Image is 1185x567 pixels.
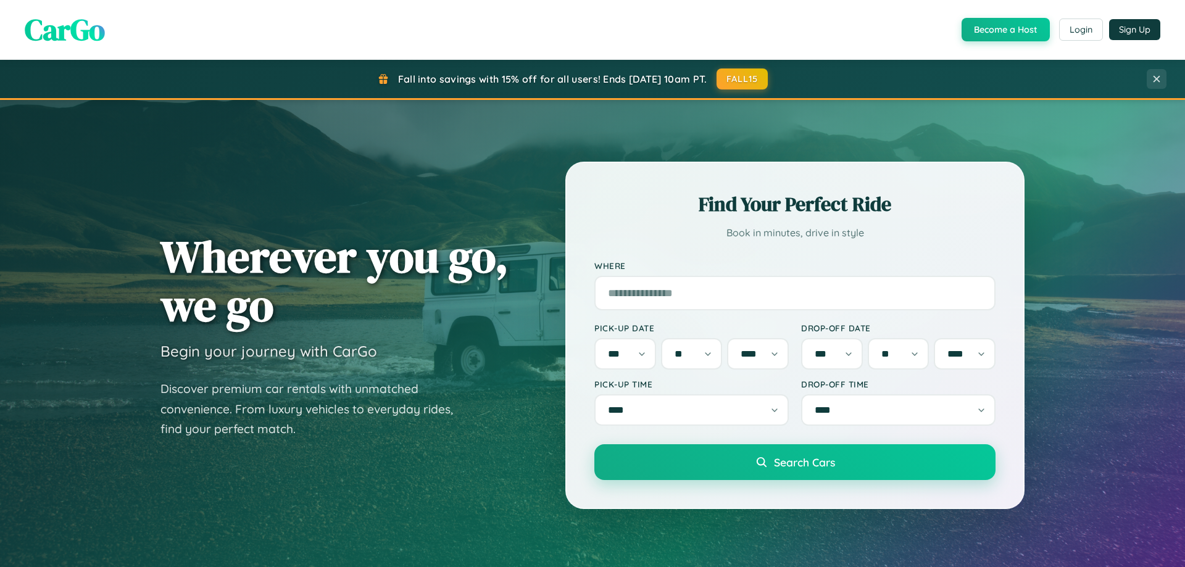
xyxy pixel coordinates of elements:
p: Discover premium car rentals with unmatched convenience. From luxury vehicles to everyday rides, ... [160,379,469,439]
button: Sign Up [1109,19,1160,40]
span: Search Cars [774,455,835,469]
h3: Begin your journey with CarGo [160,342,377,360]
button: FALL15 [717,68,768,89]
label: Drop-off Time [801,379,996,389]
span: CarGo [25,9,105,50]
label: Pick-up Date [594,323,789,333]
button: Become a Host [962,18,1050,41]
label: Pick-up Time [594,379,789,389]
label: Where [594,260,996,271]
span: Fall into savings with 15% off for all users! Ends [DATE] 10am PT. [398,73,707,85]
label: Drop-off Date [801,323,996,333]
p: Book in minutes, drive in style [594,224,996,242]
h1: Wherever you go, we go [160,232,509,329]
button: Search Cars [594,444,996,480]
h2: Find Your Perfect Ride [594,191,996,218]
button: Login [1059,19,1103,41]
